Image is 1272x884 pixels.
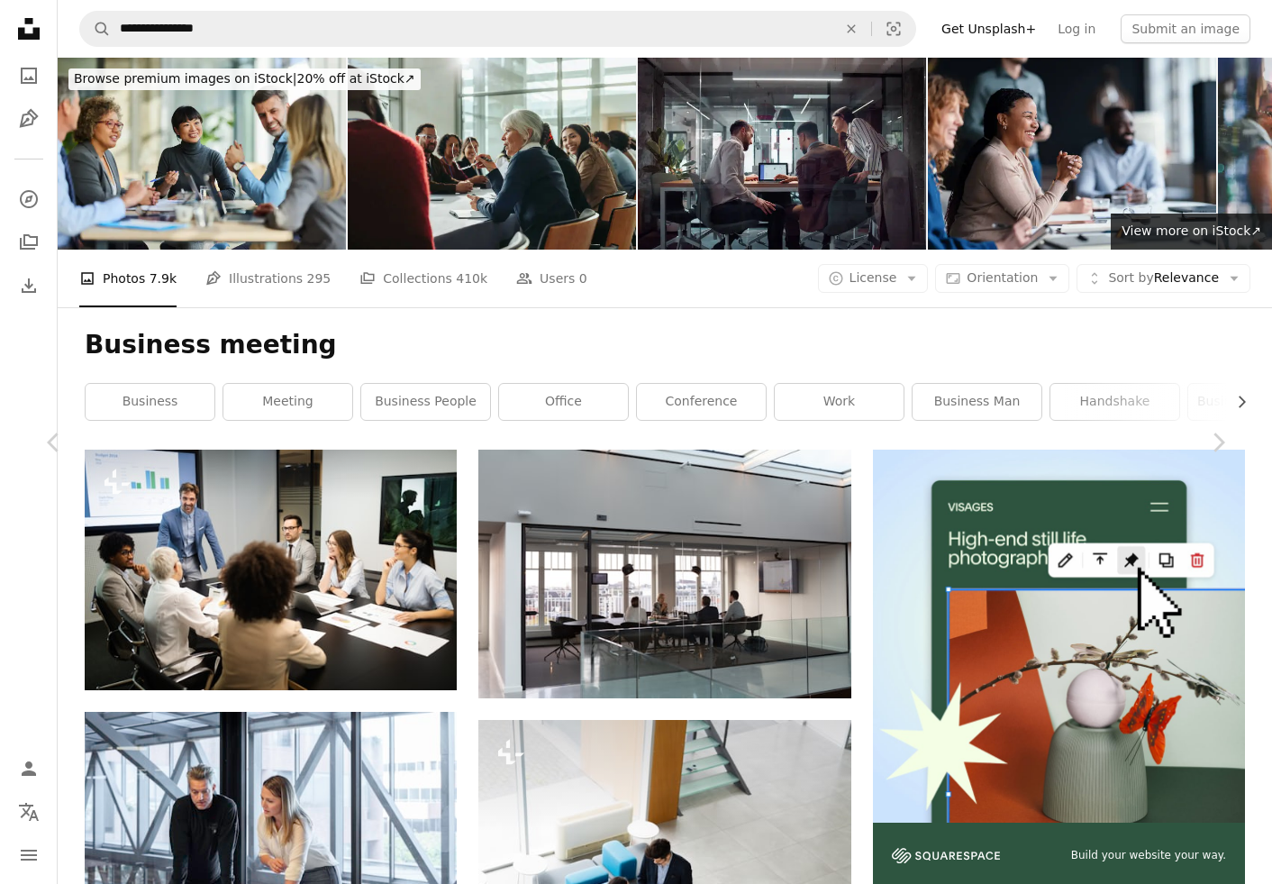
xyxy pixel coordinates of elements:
a: Explore [11,181,47,217]
a: Illustrations [11,101,47,137]
button: License [818,264,929,293]
span: Relevance [1108,269,1219,287]
span: View more on iStock ↗ [1122,223,1261,238]
span: 0 [579,269,587,288]
img: Group of Professionals Engaged in a Collaborative Business Meeting at Modern Office [928,58,1216,250]
img: file-1606177908946-d1eed1cbe4f5image [892,848,1000,863]
a: Log in / Sign up [11,751,47,787]
a: man and woman sitting at table [85,828,457,844]
img: Diverse group of business professionals in a meeting with a woman speaking [348,58,636,250]
span: 20% off at iStock ↗ [74,71,415,86]
a: conference [637,384,766,420]
a: Next [1164,356,1272,529]
img: Team Collaboration in a Modern Office with Technical and Digital Discussions [638,58,926,250]
button: Menu [11,837,47,873]
img: file-1723602894256-972c108553a7image [873,450,1245,822]
button: Visual search [872,12,915,46]
button: Sort byRelevance [1077,264,1250,293]
a: office [499,384,628,420]
a: handshake [1050,384,1179,420]
a: Collections 410k [359,250,487,307]
a: Photos [11,58,47,94]
button: Clear [831,12,871,46]
img: Happy multiracial business team talking on a meeting in the office. [58,58,346,250]
a: Get Unsplash+ [931,14,1047,43]
span: Build your website your way. [1071,848,1226,863]
a: View more on iStock↗ [1111,214,1272,250]
span: 410k [456,269,487,288]
a: work [775,384,904,420]
a: business [86,384,214,420]
button: Search Unsplash [80,12,111,46]
button: Submit an image [1121,14,1250,43]
img: people sitting on chair inside building [478,450,850,697]
button: Orientation [935,264,1069,293]
a: Browse premium images on iStock|20% off at iStock↗ [58,58,432,101]
a: people sitting on chair inside building [478,565,850,581]
span: 295 [307,269,332,288]
a: Illustrations 295 [205,250,331,307]
a: Users 0 [516,250,587,307]
form: Find visuals sitewide [79,11,916,47]
h1: Business meeting [85,329,1245,361]
span: Sort by [1108,270,1153,285]
span: Orientation [967,270,1038,285]
img: Business colleagues in conference meeting room during presentation [85,450,457,690]
a: Collections [11,224,47,260]
span: License [850,270,897,285]
a: Log in [1047,14,1106,43]
a: business man [913,384,1041,420]
a: Business colleagues in conference meeting room during presentation [85,561,457,578]
button: Language [11,794,47,830]
a: business people [361,384,490,420]
a: Download History [11,268,47,304]
span: Browse premium images on iStock | [74,71,296,86]
a: meeting [223,384,352,420]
